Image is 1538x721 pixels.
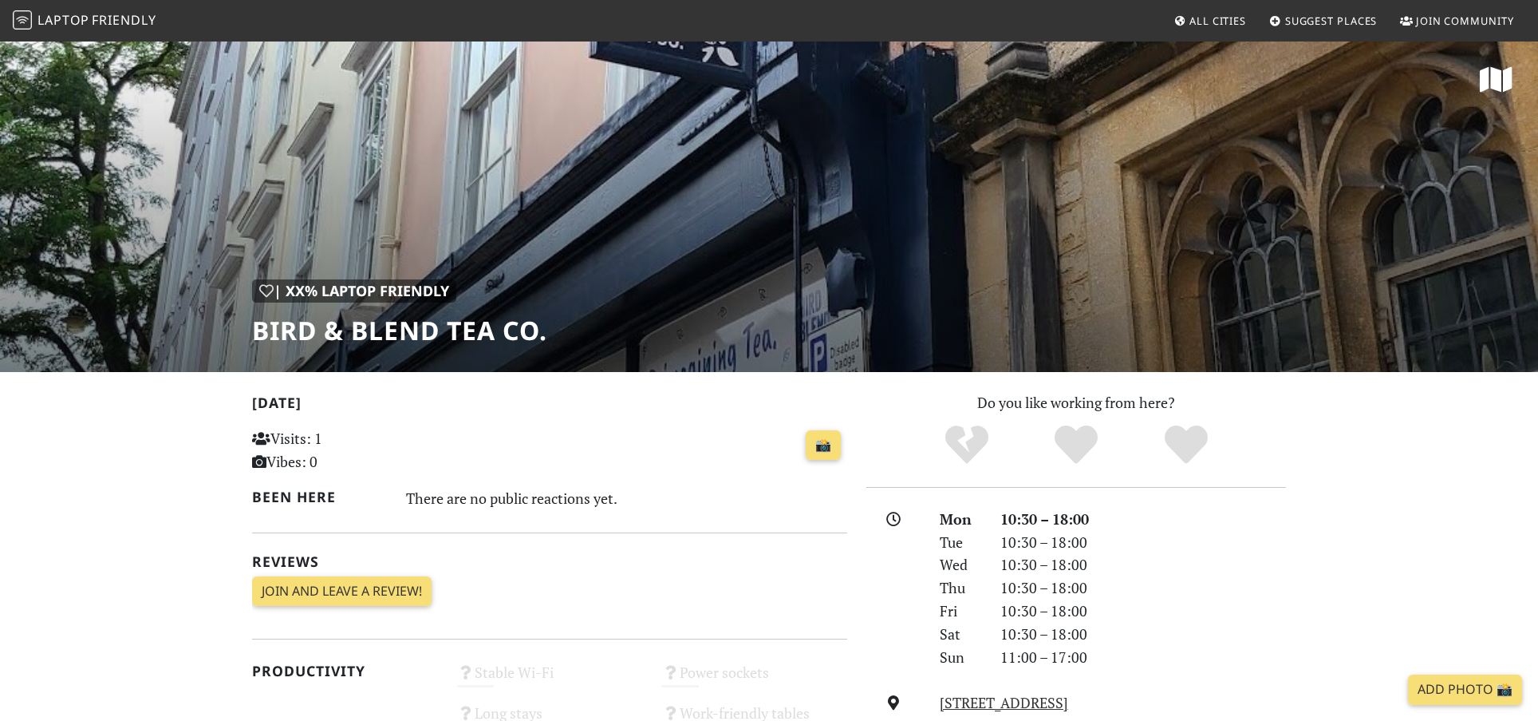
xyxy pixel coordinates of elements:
div: Fri [930,600,991,623]
a: LaptopFriendly LaptopFriendly [13,7,156,35]
div: 10:30 – 18:00 [991,531,1295,554]
a: 📸 [806,430,841,461]
div: | XX% Laptop Friendly [252,279,456,303]
h2: Productivity [252,663,438,679]
span: All Cities [1189,14,1246,28]
div: 10:30 – 18:00 [991,600,1295,623]
div: 11:00 – 17:00 [991,646,1295,669]
p: Do you like working from here? [866,391,1286,414]
span: Friendly [92,11,156,29]
div: There are no public reactions yet. [406,485,848,511]
span: Suggest Places [1285,14,1378,28]
div: 10:30 – 18:00 [991,553,1295,576]
div: Stable Wi-Fi [448,660,653,700]
div: Mon [930,508,991,531]
h2: Reviews [252,553,847,570]
div: Sat [930,623,991,646]
a: All Cities [1167,6,1252,35]
div: Yes [1021,423,1131,467]
div: 10:30 – 18:00 [991,576,1295,600]
h2: Been here [252,489,387,505]
div: No [912,423,1022,467]
div: Tue [930,531,991,554]
div: Sun [930,646,991,669]
span: Join Community [1416,14,1514,28]
a: [STREET_ADDRESS] [940,693,1068,712]
div: 10:30 – 18:00 [991,623,1295,646]
div: 10:30 – 18:00 [991,508,1295,531]
h2: [DATE] [252,394,847,418]
h1: Bird & Blend Tea Co. [252,315,547,346]
div: Definitely! [1131,423,1241,467]
img: LaptopFriendly [13,10,32,30]
a: Join and leave a review! [252,576,432,607]
a: Suggest Places [1263,6,1384,35]
span: Laptop [37,11,89,29]
div: Wed [930,553,991,576]
a: Join Community [1394,6,1520,35]
p: Visits: 1 Vibes: 0 [252,427,438,473]
div: Power sockets [652,660,857,700]
div: Thu [930,576,991,600]
a: Add Photo 📸 [1408,675,1522,705]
